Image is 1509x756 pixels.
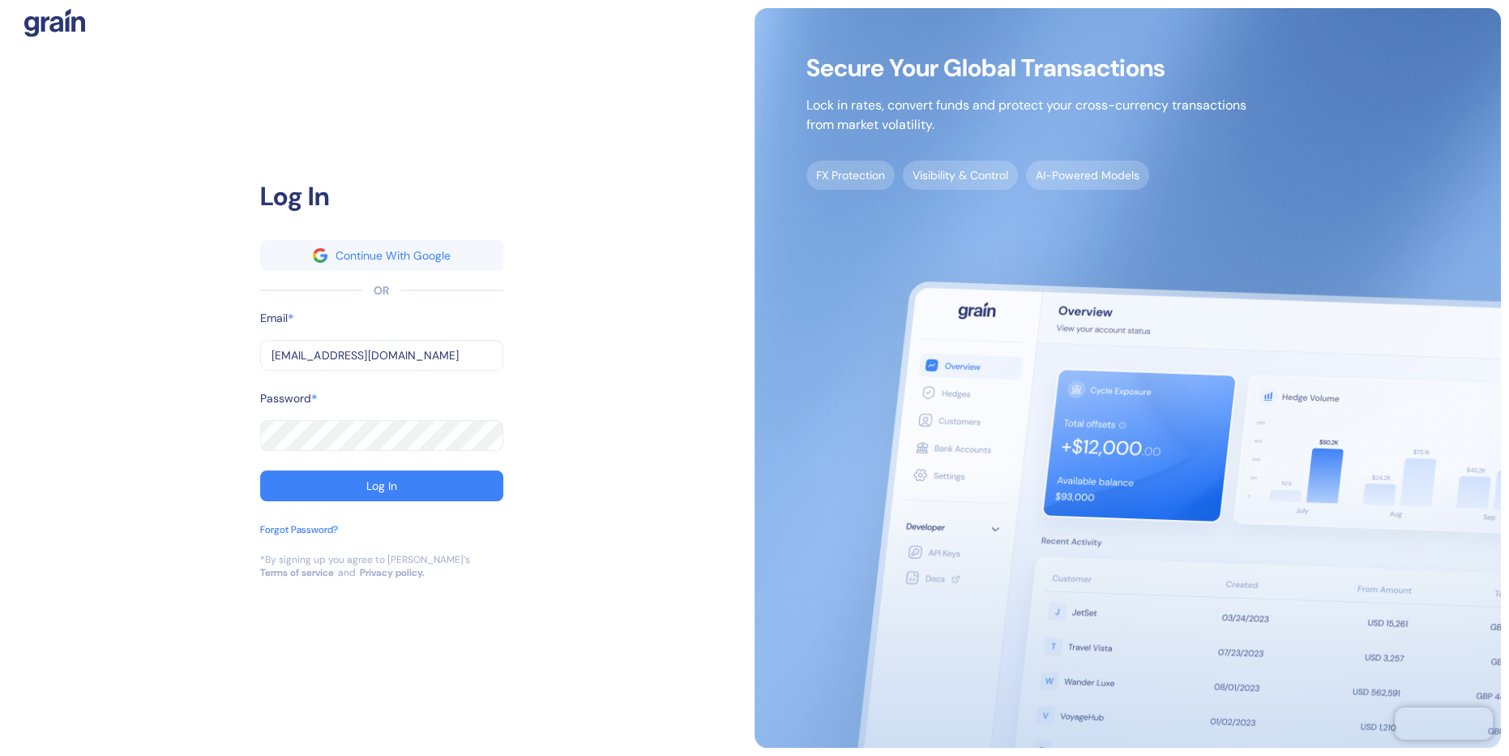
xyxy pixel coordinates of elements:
[260,390,311,407] label: Password
[806,96,1246,135] p: Lock in rates, convert funds and protect your cross-currency transactions from market volatility.
[754,8,1501,748] img: signup-main-image
[338,566,356,579] div: and
[336,250,451,261] div: Continue With Google
[260,522,338,553] button: Forgot Password?
[1395,707,1493,740] iframe: Chatra live chat
[366,480,397,492] div: Log In
[260,566,334,579] a: Terms of service
[260,240,503,271] button: googleContinue With Google
[260,177,503,216] div: Log In
[260,522,338,537] div: Forgot Password?
[1026,161,1149,190] span: AI-Powered Models
[360,566,425,579] a: Privacy policy.
[903,161,1018,190] span: Visibility & Control
[260,470,503,501] button: Log In
[260,553,470,566] div: *By signing up you agree to [PERSON_NAME]’s
[806,161,895,190] span: FX Protection
[374,282,389,299] div: OR
[260,340,503,371] input: example@email.com
[24,8,85,37] img: logo
[806,60,1246,76] span: Secure Your Global Transactions
[313,248,327,263] img: google
[260,310,288,327] label: Email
